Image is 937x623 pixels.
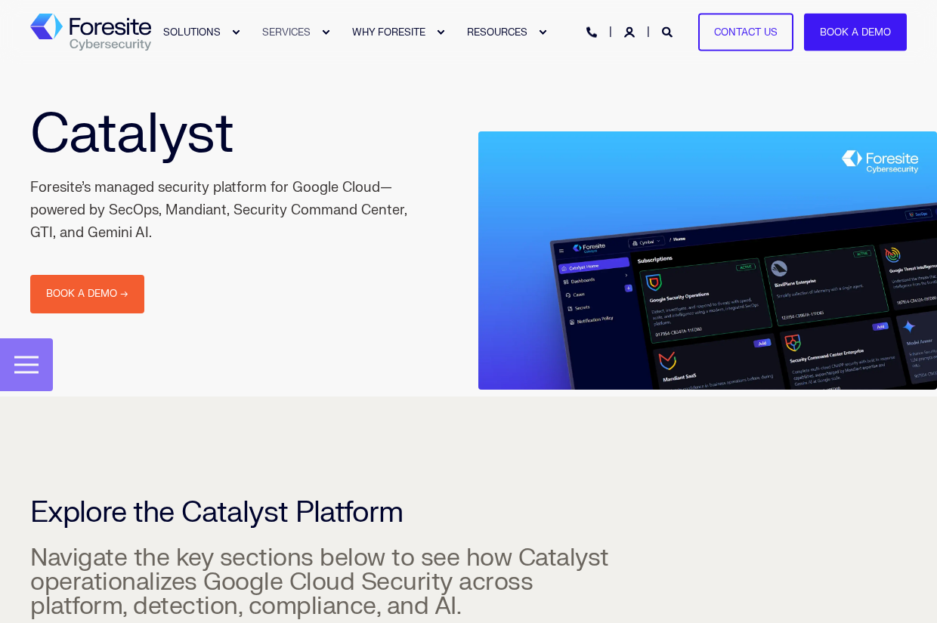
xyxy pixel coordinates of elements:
[478,131,937,389] img: Foresite Catalyst
[352,26,425,38] span: WHY FORESITE
[467,26,527,38] span: RESOURCES
[163,26,221,38] span: SOLUTIONS
[662,25,676,38] a: Open Search
[30,542,609,621] span: Navigate the key sections below to see how Catalyst operationalizes Google Cloud Security across ...
[804,13,907,51] a: Book a Demo
[30,14,151,51] a: Back to Home
[30,14,151,51] img: Foresite logo, a hexagon shape of blues with a directional arrow to the right hand side, and the ...
[321,28,330,37] div: Expand SERVICES
[538,28,547,37] div: Expand RESOURCES
[30,100,233,169] span: Catalyst
[698,13,793,51] a: Contact Us
[30,393,537,527] h2: Explore the Catalyst Platform
[231,28,240,37] div: Expand SOLUTIONS
[624,25,638,38] a: Login
[30,177,408,245] div: Foresite’s managed security platform for Google Cloud—powered by SecOps, Mandiant, Security Comma...
[30,275,144,313] a: Book a Demo →
[436,28,445,37] div: Expand WHY FORESITE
